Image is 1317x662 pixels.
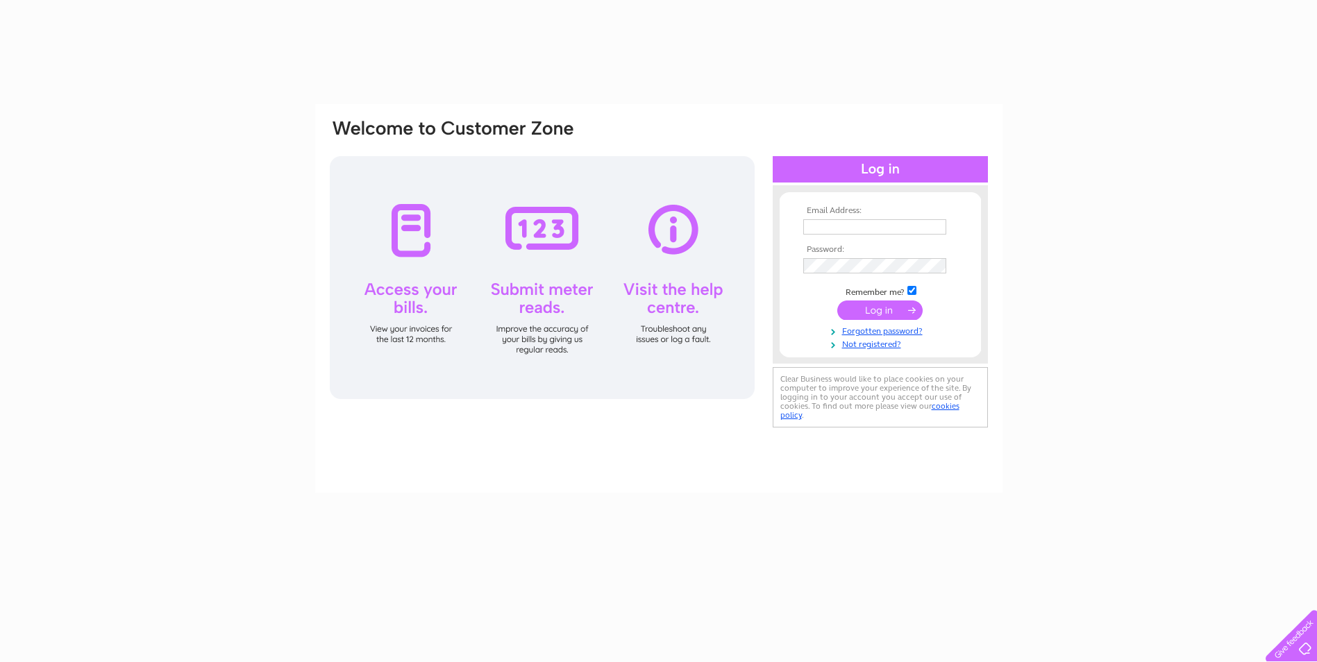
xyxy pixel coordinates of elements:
[803,323,961,337] a: Forgotten password?
[837,300,923,320] input: Submit
[800,206,961,216] th: Email Address:
[800,284,961,298] td: Remember me?
[800,245,961,255] th: Password:
[773,367,988,427] div: Clear Business would like to place cookies on your computer to improve your experience of the sit...
[780,401,959,420] a: cookies policy
[803,337,961,350] a: Not registered?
